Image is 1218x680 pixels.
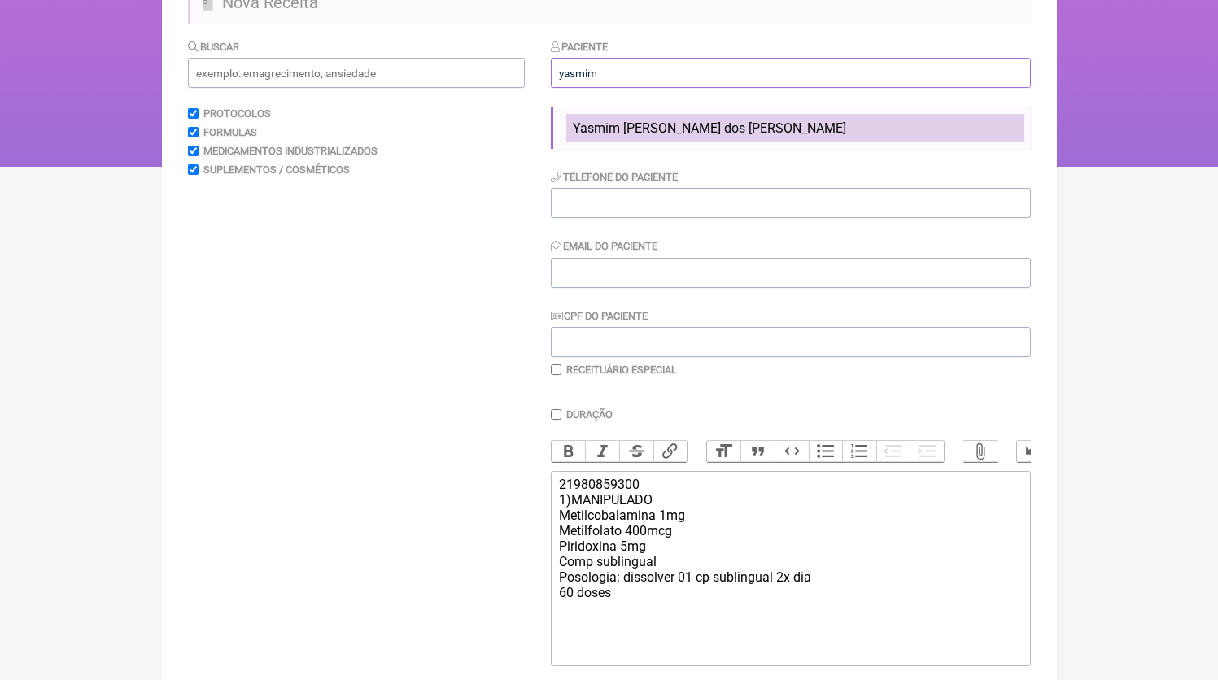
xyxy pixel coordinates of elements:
button: Strikethrough [619,441,653,462]
label: Receituário Especial [566,364,677,376]
label: Protocolos [203,107,271,120]
label: CPF do Paciente [551,310,648,322]
button: Undo [1017,441,1051,462]
button: Quote [740,441,775,462]
label: Paciente [551,41,609,53]
button: Attach Files [963,441,998,462]
button: Increase Level [910,441,944,462]
input: exemplo: emagrecimento, ansiedade [188,58,525,88]
div: 21980859300 1)MANIPULADO Metilcobalamina 1mg Metilfolato 400mcg Piridoxina 5mg Comp sublingual Po... [559,477,1021,600]
label: Medicamentos Industrializados [203,145,378,157]
span: Yasmim [PERSON_NAME] dos [PERSON_NAME] [573,120,846,136]
button: Code [775,441,809,462]
label: Formulas [203,126,257,138]
button: Bold [552,441,586,462]
button: Numbers [842,441,876,462]
button: Bullets [809,441,843,462]
button: Decrease Level [876,441,910,462]
button: Heading [707,441,741,462]
button: Link [653,441,688,462]
label: Telefone do Paciente [551,171,679,183]
label: Duração [566,408,613,421]
label: Buscar [188,41,240,53]
label: Suplementos / Cosméticos [203,163,350,176]
button: Italic [585,441,619,462]
label: Email do Paciente [551,240,658,252]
